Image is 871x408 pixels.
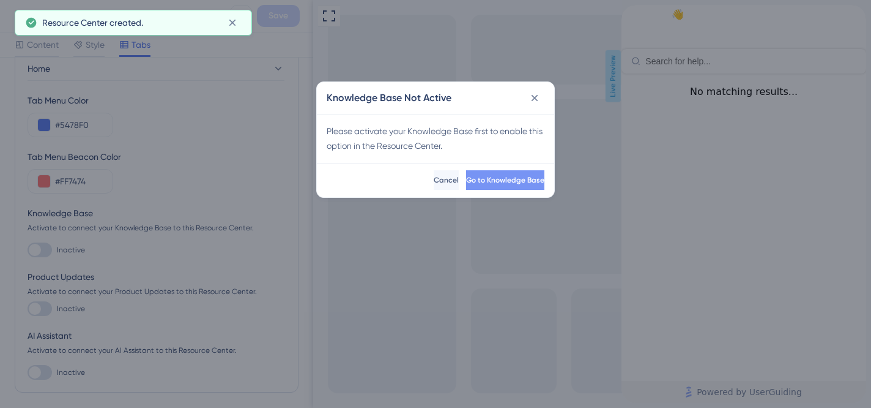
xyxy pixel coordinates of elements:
[69,81,176,93] span: No matching results...
[327,124,544,153] div: Please activate your Knowledge Base first to enable this option in the Resource Center.
[327,91,451,105] h2: Knowledge Base Not Active
[24,51,235,61] input: Search for help...
[434,175,459,185] span: Cancel
[292,50,308,102] span: Live Preview
[70,6,74,16] div: 3
[466,175,544,185] span: Go to Knowledge Base
[75,380,180,395] span: Powered by UserGuiding
[8,3,62,18] span: Get Started
[42,15,143,30] span: Resource Center created.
